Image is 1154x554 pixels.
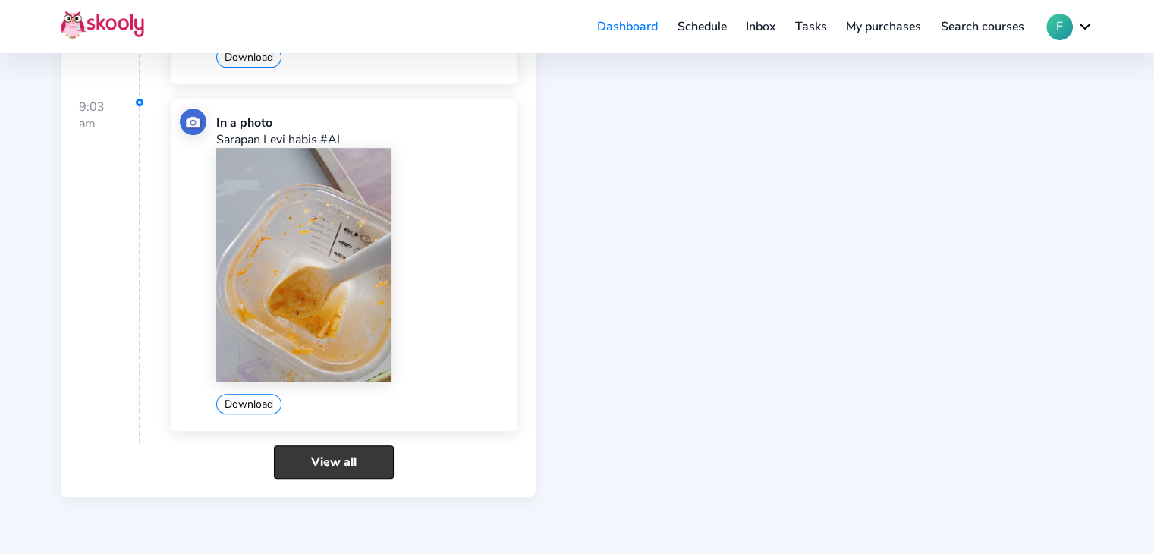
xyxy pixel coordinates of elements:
p: Sarapan Levi habis #AL [216,131,508,148]
div: am [79,115,139,132]
button: Fchevron down outline [1046,14,1093,40]
a: My purchases [836,14,931,39]
button: Download [216,394,281,414]
button: Download [216,47,281,68]
a: Search courses [931,14,1034,39]
a: View all [274,445,394,478]
img: 202412070848115500931045662322111429528484446419202509110203116637901467073248.jpg [216,148,391,381]
img: photo.jpg [180,109,206,135]
a: Tasks [785,14,837,39]
a: Schedule [668,14,737,39]
div: 9:03 [79,99,140,443]
div: In a photo [216,115,508,131]
img: Skooly [61,10,144,39]
a: Dashboard [587,14,668,39]
a: Inbox [736,14,785,39]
